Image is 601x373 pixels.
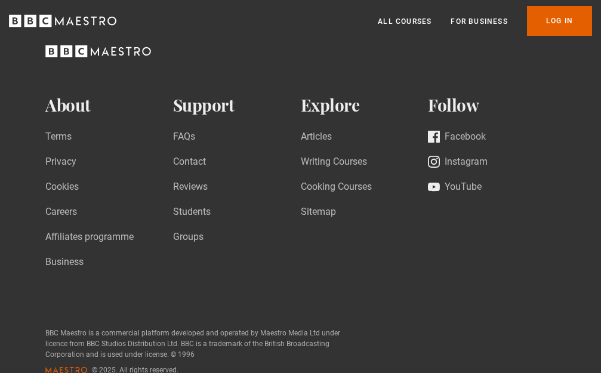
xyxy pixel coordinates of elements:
[428,155,488,171] a: Instagram
[173,180,208,196] a: Reviews
[378,6,592,36] nav: Primary
[9,12,116,30] svg: BBC Maestro
[45,95,173,115] h2: About
[45,130,72,146] a: Terms
[378,16,432,27] a: All Courses
[428,130,486,146] a: Facebook
[45,180,79,196] a: Cookies
[301,95,429,115] h2: Explore
[45,45,151,57] svg: BBC Maestro, back to top
[301,130,332,146] a: Articles
[428,95,556,115] h2: Follow
[301,180,372,196] a: Cooking Courses
[527,6,592,36] a: Log In
[451,16,507,27] a: For business
[45,50,151,61] a: BBC Maestro, back to top
[173,130,195,146] a: FAQs
[45,155,76,171] a: Privacy
[301,155,367,171] a: Writing Courses
[173,230,204,246] a: Groups
[45,95,556,299] nav: Footer
[173,155,206,171] a: Contact
[173,205,211,221] a: Students
[173,95,301,115] h2: Support
[45,328,344,360] p: BBC Maestro is a commercial platform developed and operated by Maestro Media Ltd under licence fr...
[45,255,84,271] a: Business
[301,205,336,221] a: Sitemap
[45,205,77,221] a: Careers
[428,180,482,196] a: YouTube
[45,230,134,246] a: Affiliates programme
